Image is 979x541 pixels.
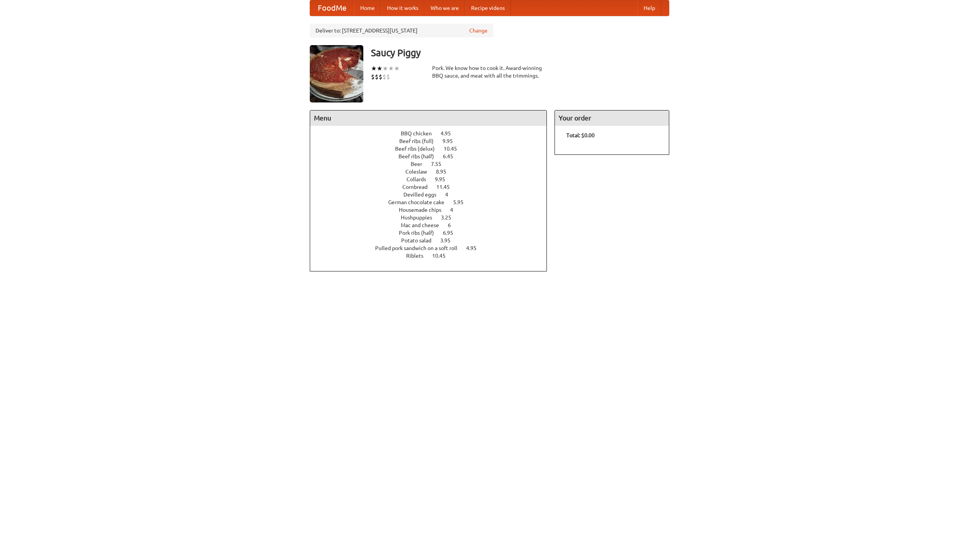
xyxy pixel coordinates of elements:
li: ★ [388,64,394,73]
span: 4 [450,207,461,213]
li: ★ [371,64,377,73]
a: German chocolate cake 5.95 [388,199,478,205]
span: Mac and cheese [401,222,447,228]
a: Housemade chips 4 [399,207,467,213]
a: Cornbread 11.45 [402,184,464,190]
a: How it works [381,0,424,16]
span: 7.55 [431,161,449,167]
span: 9.95 [442,138,460,144]
li: $ [386,73,390,81]
li: $ [371,73,375,81]
span: Pulled pork sandwich on a soft roll [375,245,465,251]
span: Beer [411,161,430,167]
h4: Menu [310,110,546,126]
span: 4.95 [441,130,459,136]
span: Riblets [406,253,431,259]
span: Hushpuppies [401,214,440,221]
span: 6.95 [443,230,461,236]
h3: Saucy Piggy [371,45,669,60]
span: Beef ribs (half) [398,153,442,159]
a: Who we are [424,0,465,16]
span: Beef ribs (full) [399,138,441,144]
h4: Your order [555,110,669,126]
a: Pork ribs (half) 6.95 [399,230,467,236]
span: 11.45 [436,184,457,190]
span: 9.95 [435,176,453,182]
span: German chocolate cake [388,199,452,205]
a: Beef ribs (delux) 10.45 [395,146,471,152]
span: 4 [445,192,456,198]
a: Riblets 10.45 [406,253,460,259]
span: Housemade chips [399,207,449,213]
span: 10.45 [432,253,453,259]
a: Recipe videos [465,0,511,16]
span: Devilled eggs [403,192,444,198]
li: ★ [394,64,400,73]
div: Deliver to: [STREET_ADDRESS][US_STATE] [310,24,493,37]
span: Pork ribs (half) [399,230,442,236]
div: Pork. We know how to cook it. Award-winning BBQ sauce, and meat with all the trimmings. [432,64,547,80]
a: Devilled eggs 4 [403,192,462,198]
span: 6.45 [443,153,461,159]
b: Total: $0.00 [566,132,595,138]
span: 4.95 [466,245,484,251]
a: Help [637,0,661,16]
a: Change [469,27,488,34]
span: Beef ribs (delux) [395,146,442,152]
span: 3.25 [441,214,459,221]
a: Beer 7.55 [411,161,455,167]
li: ★ [382,64,388,73]
li: $ [375,73,379,81]
a: Potato salad 3.95 [401,237,465,244]
a: FoodMe [310,0,354,16]
span: Collards [407,176,434,182]
a: BBQ chicken 4.95 [401,130,465,136]
span: Coleslaw [405,169,435,175]
span: 8.95 [436,169,454,175]
a: Pulled pork sandwich on a soft roll 4.95 [375,245,491,251]
a: Mac and cheese 6 [401,222,465,228]
li: $ [379,73,382,81]
span: 5.95 [453,199,471,205]
a: Home [354,0,381,16]
a: Collards 9.95 [407,176,459,182]
img: angular.jpg [310,45,363,102]
span: 3.95 [440,237,458,244]
span: BBQ chicken [401,130,439,136]
li: $ [382,73,386,81]
span: Cornbread [402,184,435,190]
span: 10.45 [444,146,465,152]
a: Beef ribs (half) 6.45 [398,153,467,159]
a: Coleslaw 8.95 [405,169,460,175]
li: ★ [377,64,382,73]
span: 6 [448,222,459,228]
span: Potato salad [401,237,439,244]
a: Hushpuppies 3.25 [401,214,465,221]
a: Beef ribs (full) 9.95 [399,138,467,144]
